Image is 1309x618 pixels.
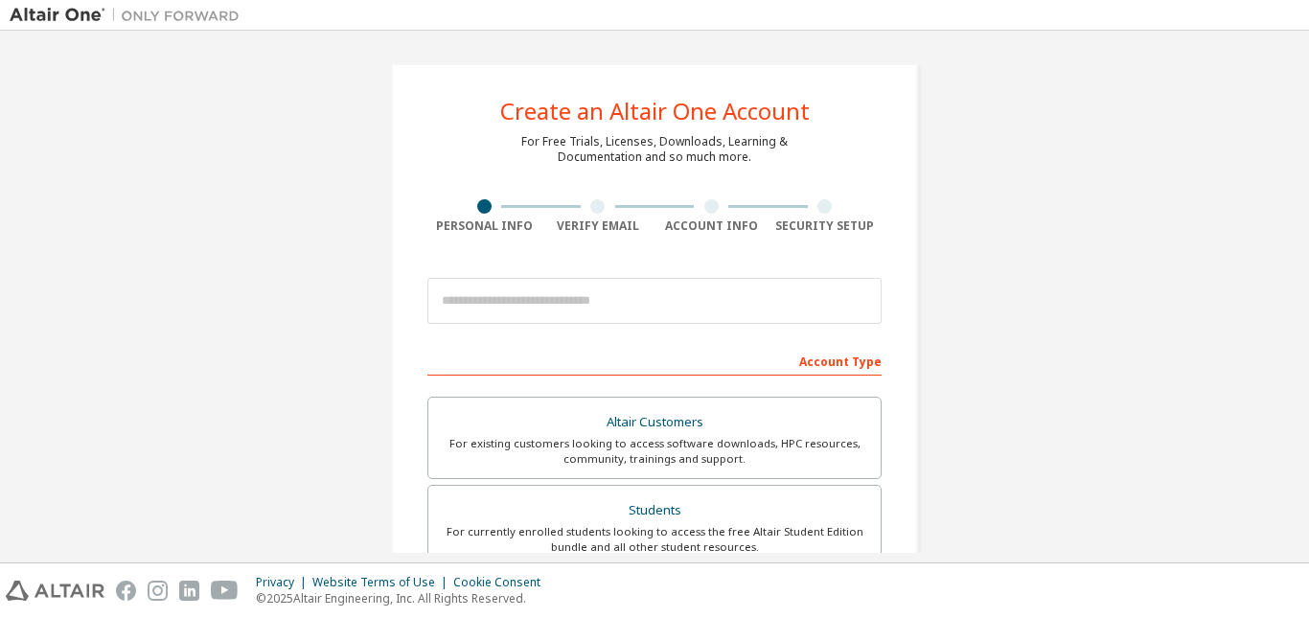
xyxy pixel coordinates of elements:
[6,581,104,601] img: altair_logo.svg
[453,575,552,590] div: Cookie Consent
[440,524,869,555] div: For currently enrolled students looking to access the free Altair Student Edition bundle and all ...
[312,575,453,590] div: Website Terms of Use
[440,497,869,524] div: Students
[256,575,312,590] div: Privacy
[440,409,869,436] div: Altair Customers
[521,134,788,165] div: For Free Trials, Licenses, Downloads, Learning & Documentation and so much more.
[116,581,136,601] img: facebook.svg
[211,581,239,601] img: youtube.svg
[427,218,541,234] div: Personal Info
[769,218,883,234] div: Security Setup
[541,218,655,234] div: Verify Email
[500,100,810,123] div: Create an Altair One Account
[256,590,552,607] p: © 2025 Altair Engineering, Inc. All Rights Reserved.
[179,581,199,601] img: linkedin.svg
[440,436,869,467] div: For existing customers looking to access software downloads, HPC resources, community, trainings ...
[654,218,769,234] div: Account Info
[10,6,249,25] img: Altair One
[148,581,168,601] img: instagram.svg
[427,345,882,376] div: Account Type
